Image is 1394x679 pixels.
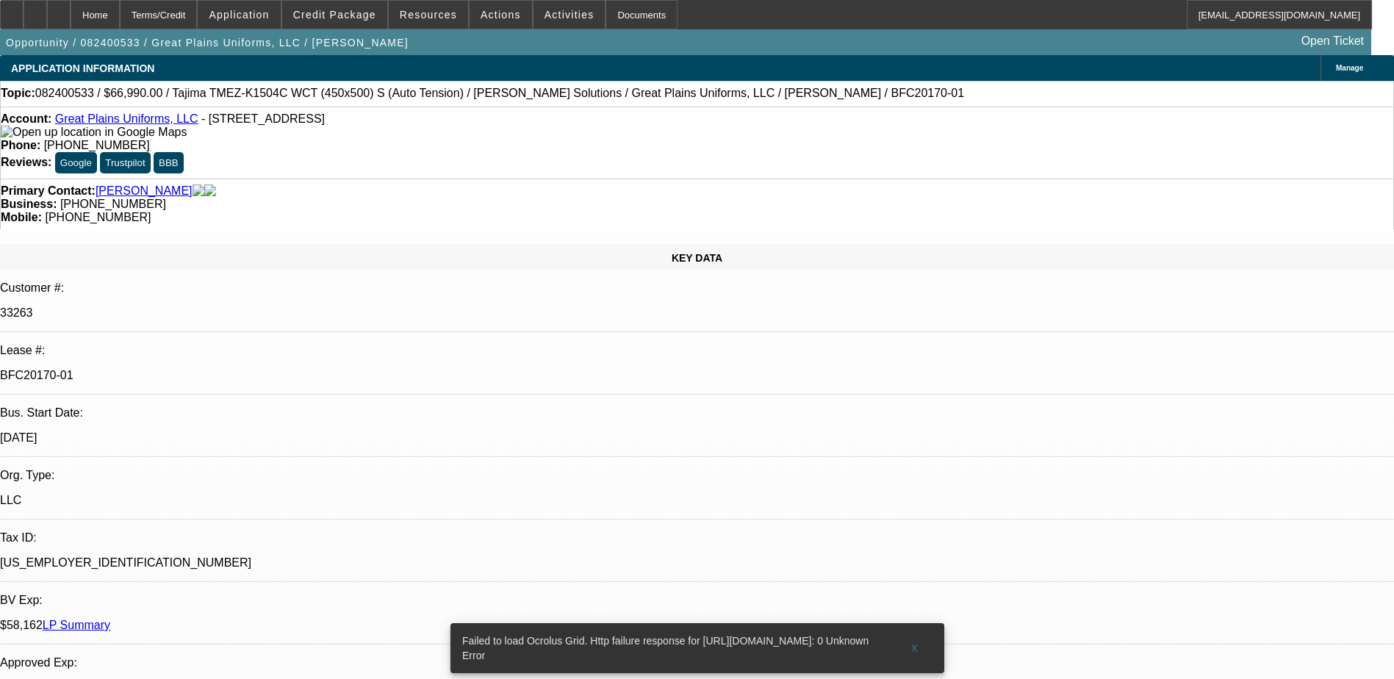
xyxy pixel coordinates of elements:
[389,1,468,29] button: Resources
[44,139,150,151] span: [PHONE_NUMBER]
[533,1,606,29] button: Activities
[55,152,97,173] button: Google
[1,139,40,151] strong: Phone:
[1,156,51,168] strong: Reviews:
[450,623,891,673] div: Failed to load Ocrolus Grid. Http failure response for [URL][DOMAIN_NAME]: 0 Unknown Error
[201,112,325,125] span: - [STREET_ADDRESS]
[1336,64,1363,72] span: Manage
[481,9,521,21] span: Actions
[204,184,216,198] img: linkedin-icon.png
[43,619,110,631] a: LP Summary
[96,184,193,198] a: [PERSON_NAME]
[45,211,151,223] span: [PHONE_NUMBER]
[293,9,376,21] span: Credit Package
[1,87,35,100] strong: Topic:
[1,184,96,198] strong: Primary Contact:
[282,1,387,29] button: Credit Package
[545,9,594,21] span: Activities
[6,37,409,48] span: Opportunity / 082400533 / Great Plains Uniforms, LLC / [PERSON_NAME]
[1,112,51,125] strong: Account:
[154,152,184,173] button: BBB
[1296,29,1370,54] a: Open Ticket
[672,252,722,264] span: KEY DATA
[1,211,42,223] strong: Mobile:
[910,642,919,654] span: X
[55,112,198,125] a: Great Plains Uniforms, LLC
[198,1,280,29] button: Application
[100,152,150,173] button: Trustpilot
[470,1,532,29] button: Actions
[400,9,457,21] span: Resources
[1,126,187,139] img: Open up location in Google Maps
[60,198,166,210] span: [PHONE_NUMBER]
[193,184,204,198] img: facebook-icon.png
[1,198,57,210] strong: Business:
[891,635,938,661] button: X
[1,126,187,138] a: View Google Maps
[209,9,269,21] span: Application
[35,87,964,100] span: 082400533 / $66,990.00 / Tajima TMEZ-K1504C WCT (450x500) S (Auto Tension) / [PERSON_NAME] Soluti...
[11,62,154,74] span: APPLICATION INFORMATION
